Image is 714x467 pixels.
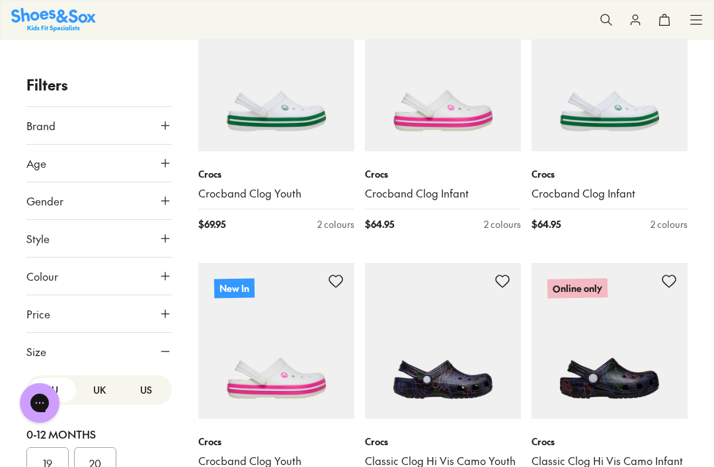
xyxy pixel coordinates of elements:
[198,263,354,419] a: New In
[26,182,172,219] button: Gender
[532,435,688,449] p: Crocs
[26,306,50,322] span: Price
[198,186,354,201] a: Crocband Clog Youth
[26,426,172,442] div: 0-12 Months
[214,279,255,299] p: New In
[532,217,561,231] span: $ 64.95
[198,167,354,181] p: Crocs
[26,74,172,96] p: Filters
[26,155,46,171] span: Age
[122,378,169,402] button: US
[532,263,688,419] a: Online only
[76,378,123,402] button: UK
[198,217,225,231] span: $ 69.95
[26,231,50,246] span: Style
[26,220,172,257] button: Style
[365,217,394,231] span: $ 64.95
[651,217,688,231] div: 2 colours
[26,193,63,209] span: Gender
[26,268,58,284] span: Colour
[365,167,521,181] p: Crocs
[26,295,172,332] button: Price
[11,8,96,31] img: SNS_Logo_Responsive.svg
[532,186,688,201] a: Crocband Clog Infant
[26,107,172,144] button: Brand
[13,378,66,427] iframe: Gorgias live chat messenger
[198,435,354,449] p: Crocs
[26,145,172,182] button: Age
[26,118,56,133] span: Brand
[26,343,46,359] span: Size
[26,333,172,370] button: Size
[365,186,521,201] a: Crocband Clog Infant
[26,258,172,295] button: Colour
[484,217,521,231] div: 2 colours
[547,279,608,299] p: Online only
[317,217,354,231] div: 2 colours
[532,167,688,181] p: Crocs
[11,8,96,31] a: Shoes & Sox
[29,378,76,402] button: EU
[365,435,521,449] p: Crocs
